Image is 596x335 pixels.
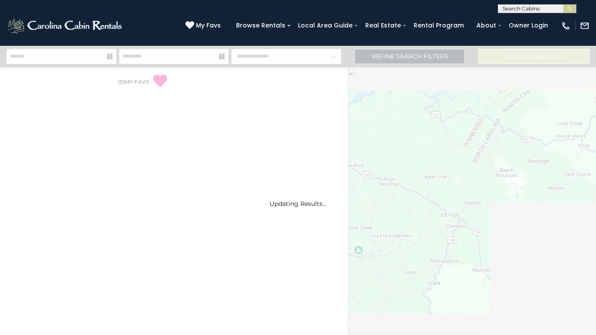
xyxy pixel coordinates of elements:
[409,19,468,32] a: Rental Program
[196,21,221,30] span: My Favs
[561,21,571,31] img: phone-regular-white.png
[504,19,552,32] a: Owner Login
[7,17,124,34] img: White-1-2.png
[185,21,223,31] a: My Favs
[232,19,290,32] a: Browse Rentals
[472,19,500,32] a: About
[361,19,405,32] a: Real Estate
[294,19,357,32] a: Local Area Guide
[580,21,589,31] img: mail-regular-white.png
